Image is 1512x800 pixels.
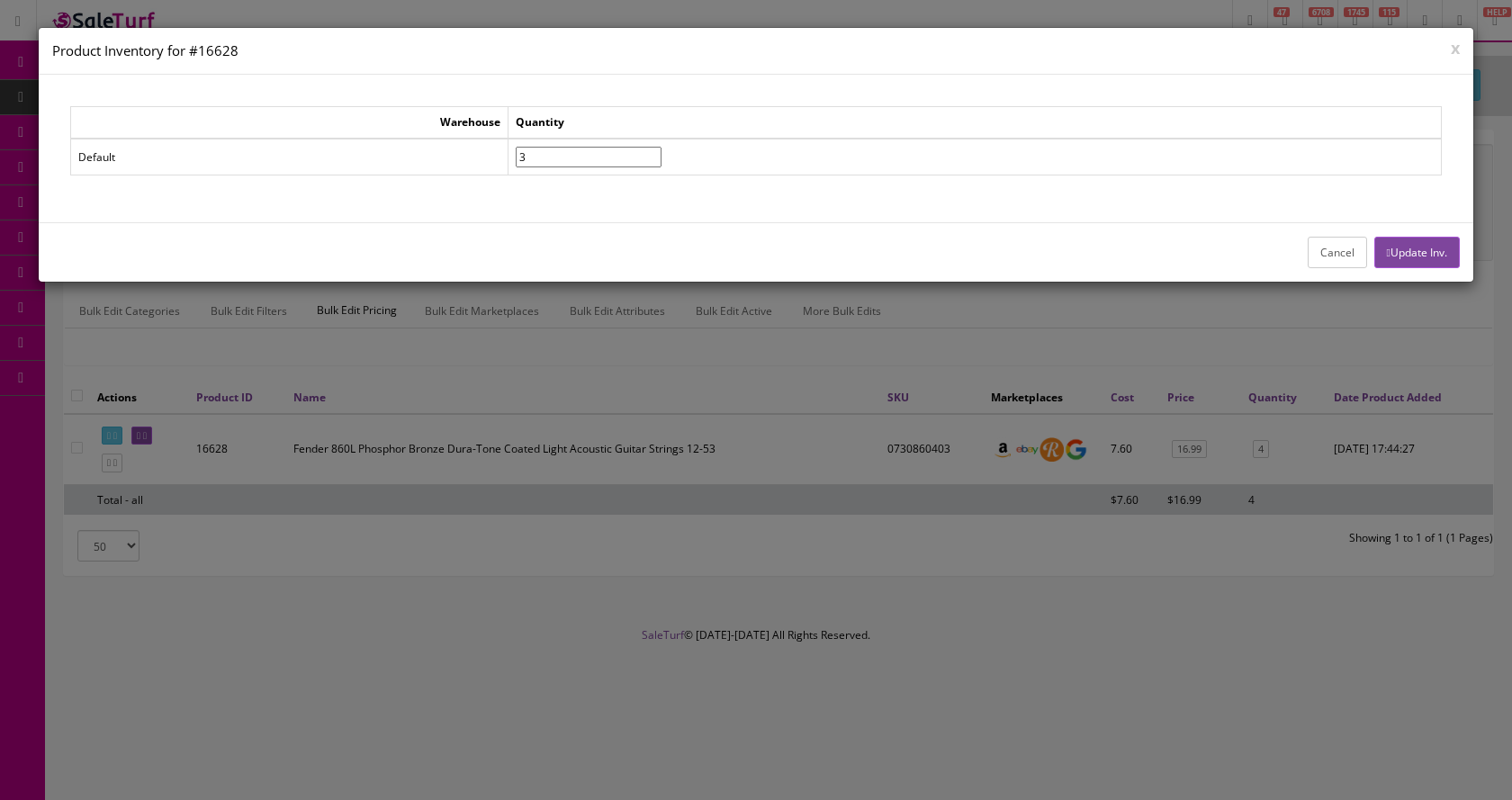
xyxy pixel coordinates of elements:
[52,41,1460,60] h4: Product Inventory for #16628
[71,139,508,175] td: Default
[1374,237,1460,268] button: Update Inv.
[1451,40,1460,56] button: x
[508,107,1442,139] td: Quantity
[1308,237,1367,268] button: Cancel
[71,107,508,139] td: Warehouse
